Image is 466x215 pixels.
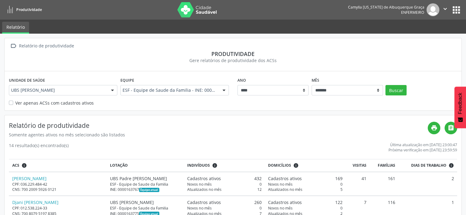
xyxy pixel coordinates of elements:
[187,187,222,192] span: Atualizados no mês
[18,42,75,50] div: Relatório de produtividade
[268,187,343,192] div: 5
[9,76,45,85] label: Unidade de saúde
[187,163,210,168] span: Indivíduos
[454,87,466,128] button: Feedback - Mostrar pesquisa
[370,159,398,172] th: Famílias
[268,163,291,168] span: Domicílios
[370,172,398,196] td: 161
[110,206,181,211] div: ESF - Equipe de Saude da Familia
[439,3,451,16] button: 
[346,172,370,196] td: 41
[431,124,438,131] i: print
[401,10,424,15] span: Enfermeiro
[11,87,105,93] span: UBS [PERSON_NAME]
[2,22,29,34] a: Relatório
[12,206,104,211] div: CPF: 012.538.224-33
[442,6,449,12] i: 
[268,182,293,187] span: Novos no mês
[9,42,18,50] i: 
[187,199,221,206] span: Cadastros ativos
[268,187,302,192] span: Atualizados no mês
[388,147,457,153] div: Próxima verificação em [DATE] 23:59:59
[15,100,94,106] label: Ver apenas ACSs com cadastros ativos
[110,187,181,192] div: INE: 0000163767
[9,122,428,129] h4: Relatório de produtividade
[187,206,212,211] span: Novos no mês
[385,85,407,95] button: Buscar
[268,182,343,187] div: 0
[107,159,184,172] th: Lotação
[268,206,293,211] span: Novos no mês
[187,199,262,206] div: 260
[348,5,424,10] div: Camylla [US_STATE] de Albuquerque Graça
[9,57,457,64] div: Gere relatórios de produtividade dos ACSs
[187,175,262,182] div: 432
[12,163,19,168] span: ACS
[268,175,302,182] span: Cadastros ativos
[268,175,343,182] div: 169
[398,172,457,196] td: 2
[12,176,47,181] a: [PERSON_NAME]
[312,76,319,85] label: Mês
[21,163,27,168] i: ACSs que estiveram vinculados a uma UBS neste período, mesmo sem produtividade.
[187,206,262,211] div: 0
[12,182,104,187] div: CPF: 036.229.484-42
[9,50,457,57] div: Produtividade
[110,199,181,206] div: UBS [PERSON_NAME]
[411,163,446,168] span: Dias de trabalho
[388,142,457,147] div: Última atualização em [DATE] 23:00:47
[449,163,454,168] i: Dias em que o(a) ACS fez pelo menos uma visita, ou ficha de cadastro individual ou cadastro domic...
[4,5,42,15] a: Produtividade
[268,206,343,211] div: 0
[139,188,159,192] span: Esta é a equipe atual deste Agente
[426,3,439,16] img: img
[268,199,343,206] div: 122
[445,122,457,134] a: 
[293,163,299,168] i: <div class="text-left"> <div> <strong>Cadastros ativos:</strong> Cadastros que estão vinculados a...
[268,199,302,206] span: Cadastros ativos
[346,159,370,172] th: Visitas
[12,187,104,192] div: CNS: 700 2009 5926 0121
[12,199,59,205] a: Djani [PERSON_NAME]
[120,76,134,85] label: Equipe
[123,87,216,93] span: ESF - Equipe de Saude da Familia - INE: 0000163775
[9,132,428,138] div: Somente agentes ativos no mês selecionado são listados
[187,182,262,187] div: 0
[9,142,69,153] div: 14 resultado(s) encontrado(s)
[187,182,212,187] span: Novos no mês
[9,42,75,50] a:  Relatório de produtividade
[212,163,218,168] i: <div class="text-left"> <div> <strong>Cadastros ativos:</strong> Cadastros que estão vinculados a...
[448,124,454,131] i: 
[110,182,181,187] div: ESF - Equipe de Saude da Familia
[451,5,462,15] button: apps
[110,175,181,182] div: UBS Padre [PERSON_NAME]
[457,93,463,114] span: Feedback
[237,76,246,85] label: Ano
[187,175,221,182] span: Cadastros ativos
[428,122,440,134] a: print
[187,187,262,192] div: 12
[16,7,42,12] span: Produtividade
